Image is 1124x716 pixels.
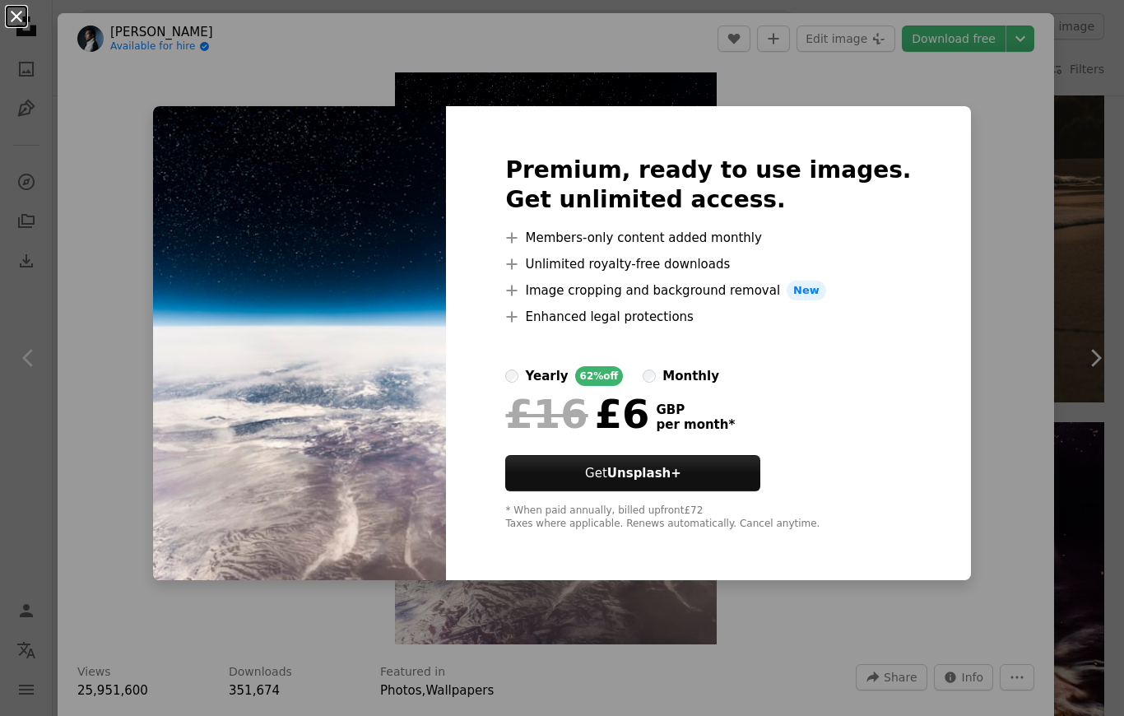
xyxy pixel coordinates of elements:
h2: Premium, ready to use images. Get unlimited access. [505,156,911,215]
span: £16 [505,393,588,435]
li: Image cropping and background removal [505,281,911,300]
div: yearly [525,366,568,386]
strong: Unsplash+ [607,466,681,481]
li: Members-only content added monthly [505,228,911,248]
div: * When paid annually, billed upfront £72 Taxes where applicable. Renews automatically. Cancel any... [505,504,911,531]
li: Enhanced legal protections [505,307,911,327]
img: photo-1540198163009-7afda7da2945 [153,106,446,580]
input: yearly62%off [505,370,518,383]
div: 62% off [575,366,624,386]
span: New [787,281,826,300]
div: monthly [662,366,719,386]
input: monthly [643,370,656,383]
div: £6 [505,393,649,435]
span: GBP [656,402,735,417]
button: GetUnsplash+ [505,455,760,491]
span: per month * [656,417,735,432]
li: Unlimited royalty-free downloads [505,254,911,274]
